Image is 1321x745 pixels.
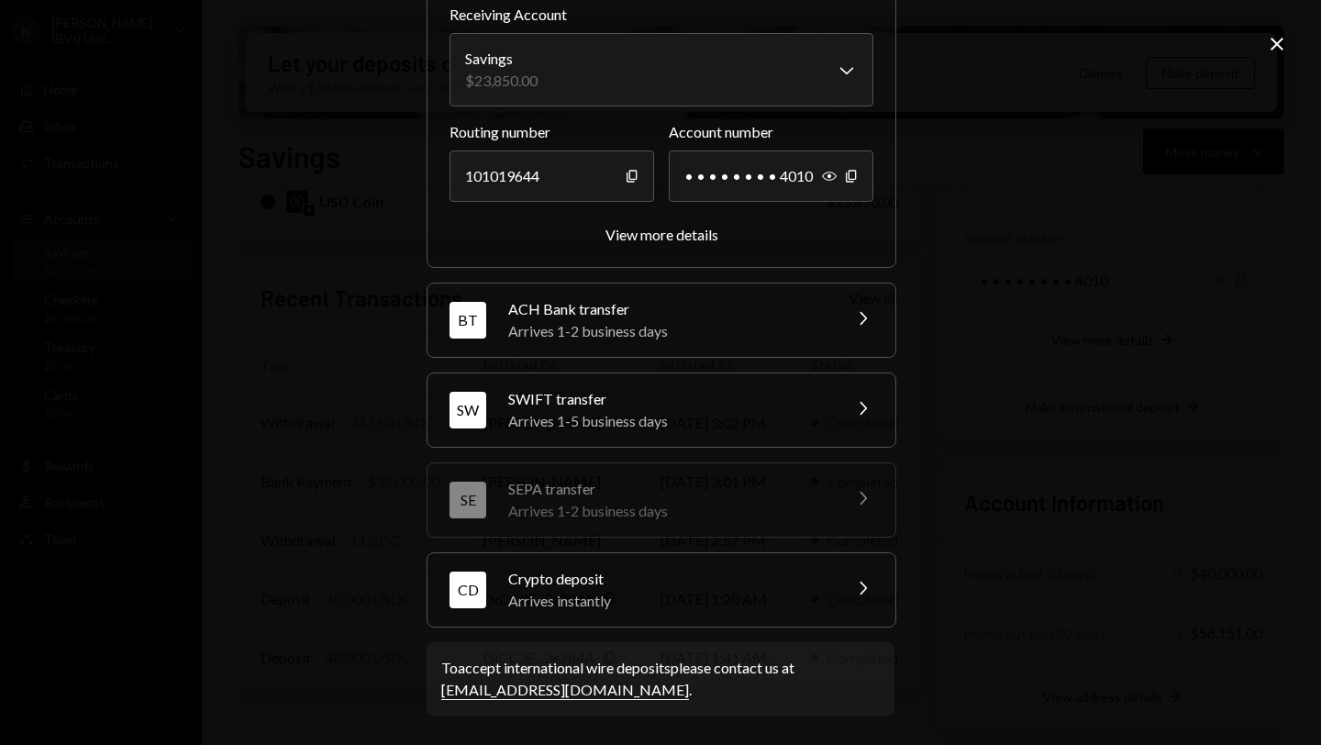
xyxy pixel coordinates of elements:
div: WTWire transferArrives 1-2 business days [450,4,873,245]
div: View more details [605,226,718,243]
div: Arrives 1-5 business days [508,410,829,432]
div: Arrives 1-2 business days [508,320,829,342]
div: • • • • • • • • 4010 [669,150,873,202]
label: Receiving Account [450,4,873,26]
div: Crypto deposit [508,568,829,590]
button: CDCrypto depositArrives instantly [427,553,895,627]
div: CD [450,572,486,608]
label: Account number [669,121,873,143]
button: SESEPA transferArrives 1-2 business days [427,463,895,537]
div: BT [450,302,486,339]
button: Receiving Account [450,33,873,106]
label: Routing number [450,121,654,143]
div: Arrives 1-2 business days [508,500,829,522]
div: SWIFT transfer [508,388,829,410]
div: SW [450,392,486,428]
a: [EMAIL_ADDRESS][DOMAIN_NAME] [441,681,689,700]
button: SWSWIFT transferArrives 1-5 business days [427,373,895,447]
div: Arrives instantly [508,590,829,612]
button: BTACH Bank transferArrives 1-2 business days [427,284,895,357]
div: 101019644 [450,150,654,202]
div: SE [450,482,486,518]
button: View more details [605,226,718,245]
div: ACH Bank transfer [508,298,829,320]
div: SEPA transfer [508,478,829,500]
div: To accept international wire deposits please contact us at . [441,657,880,701]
